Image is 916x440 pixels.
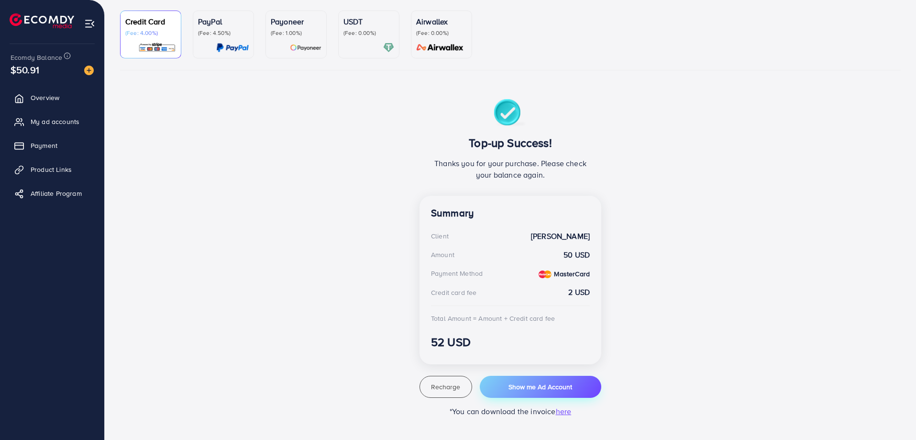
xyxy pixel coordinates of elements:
[138,42,176,53] img: card
[31,93,59,102] span: Overview
[416,29,467,37] p: (Fee: 0.00%)
[556,406,572,417] span: here
[431,382,460,392] span: Recharge
[508,382,572,392] span: Show me Ad Account
[7,112,97,131] a: My ad accounts
[413,42,467,53] img: card
[7,88,97,107] a: Overview
[7,184,97,203] a: Affiliate Program
[343,16,394,27] p: USDT
[216,42,249,53] img: card
[554,269,590,279] strong: MasterCard
[563,249,590,260] strong: 50 USD
[31,141,57,150] span: Payment
[431,207,590,219] h4: Summary
[419,406,601,417] p: *You can download the invoice
[343,29,394,37] p: (Fee: 0.00%)
[431,314,555,323] div: Total Amount = Amount + Credit card fee
[431,158,590,181] p: Thanks you for your purchase. Please check your balance again.
[11,53,62,62] span: Ecomdy Balance
[84,66,94,75] img: image
[271,16,321,27] p: Payoneer
[125,29,176,37] p: (Fee: 4.00%)
[416,16,467,27] p: Airwallex
[198,29,249,37] p: (Fee: 4.50%)
[84,18,95,29] img: menu
[431,250,454,259] div: Amount
[431,335,590,349] h3: 52 USD
[431,269,483,278] div: Payment Method
[568,287,590,298] strong: 2 USD
[494,99,528,128] img: success
[7,160,97,179] a: Product Links
[290,42,321,53] img: card
[383,42,394,53] img: card
[9,59,41,80] span: $50.91
[431,288,476,297] div: Credit card fee
[875,397,909,433] iframe: Chat
[419,376,472,398] button: Recharge
[31,117,79,126] span: My ad accounts
[125,16,176,27] p: Credit Card
[31,189,82,198] span: Affiliate Program
[431,231,449,241] div: Client
[539,271,552,278] img: credit
[198,16,249,27] p: PayPal
[31,165,72,174] span: Product Links
[431,136,590,150] h3: Top-up Success!
[531,231,590,242] strong: [PERSON_NAME]
[271,29,321,37] p: (Fee: 1.00%)
[480,376,601,398] button: Show me Ad Account
[7,136,97,155] a: Payment
[10,13,74,28] img: logo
